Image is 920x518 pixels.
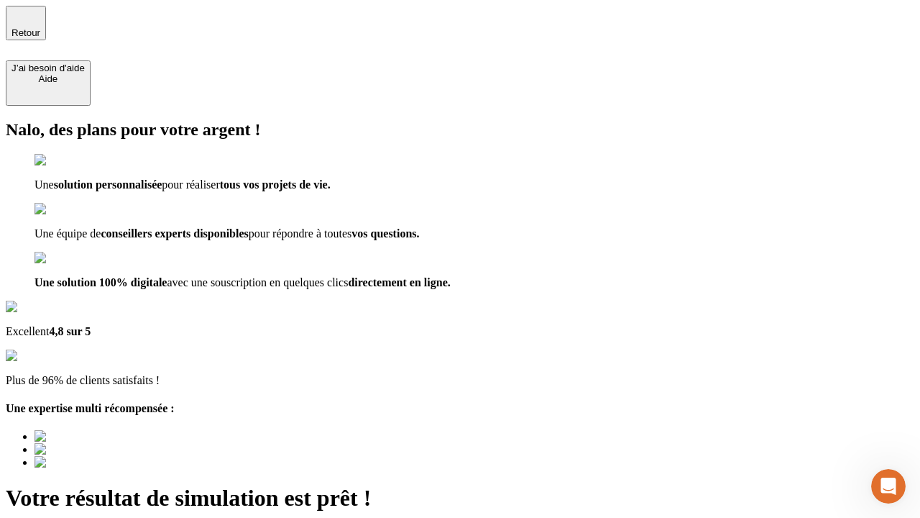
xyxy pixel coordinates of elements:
[249,227,352,240] span: pour répondre à toutes
[6,6,46,40] button: Retour
[11,73,85,84] div: Aide
[6,350,77,363] img: reviews stars
[162,178,219,191] span: pour réaliser
[11,63,85,73] div: J’ai besoin d'aide
[34,430,167,443] img: Best savings advice award
[6,402,914,415] h4: Une expertise multi récompensée :
[6,60,91,106] button: J’ai besoin d'aideAide
[348,276,450,288] span: directement en ligne.
[6,301,89,314] img: Google Review
[220,178,331,191] span: tous vos projets de vie.
[6,374,914,387] p: Plus de 96% de clients satisfaits !
[6,325,49,337] span: Excellent
[34,203,96,216] img: checkmark
[871,469,906,504] iframe: Intercom live chat
[49,325,91,337] span: 4,8 sur 5
[34,276,167,288] span: Une solution 100% digitale
[101,227,248,240] span: conseillers experts disponibles
[6,485,914,512] h1: Votre résultat de simulation est prêt !
[34,178,54,191] span: Une
[167,276,348,288] span: avec une souscription en quelques clics
[54,178,162,191] span: solution personnalisée
[34,154,96,167] img: checkmark
[351,227,419,240] span: vos questions.
[34,456,167,469] img: Best savings advice award
[34,227,101,240] span: Une équipe de
[34,252,96,265] img: checkmark
[34,443,167,456] img: Best savings advice award
[6,120,914,140] h2: Nalo, des plans pour votre argent !
[11,27,40,38] span: Retour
